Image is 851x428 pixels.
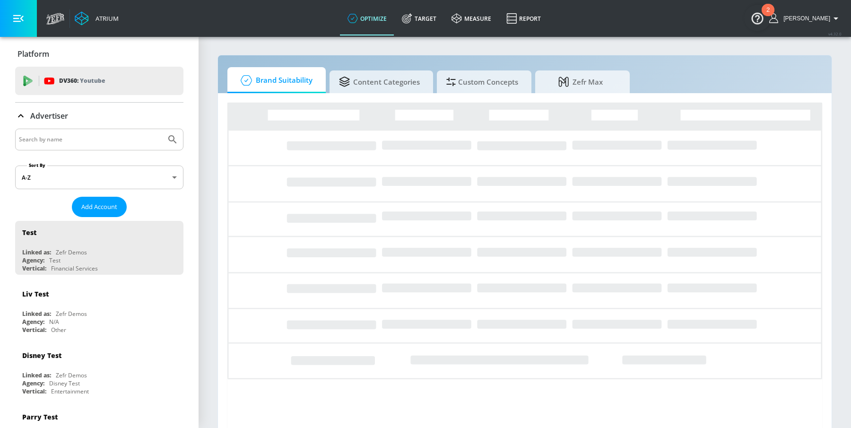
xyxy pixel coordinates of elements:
p: Youtube [80,76,105,86]
button: Add Account [72,197,127,217]
p: Platform [17,49,49,59]
div: Disney Test [22,351,61,360]
a: Target [394,1,444,35]
div: TestLinked as:Zefr DemosAgency:TestVertical:Financial Services [15,221,183,275]
span: Brand Suitability [237,69,313,92]
label: Sort By [27,162,47,168]
div: A-Z [15,166,183,189]
div: Agency: [22,256,44,264]
div: Disney TestLinked as:Zefr DemosAgency:Disney TestVertical:Entertainment [15,344,183,398]
div: Vertical: [22,264,46,272]
a: Report [499,1,548,35]
button: [PERSON_NAME] [769,13,842,24]
div: Zefr Demos [56,310,87,318]
div: Financial Services [51,264,98,272]
p: Advertiser [30,111,68,121]
div: Agency: [22,318,44,326]
span: login as: sharon.kwong@zefr.com [780,15,830,22]
span: Zefr Max [545,70,617,93]
span: Content Categories [339,70,420,93]
div: Entertainment [51,387,89,395]
div: Test [49,256,61,264]
div: Linked as: [22,371,51,379]
a: measure [444,1,499,35]
div: Liv TestLinked as:Zefr DemosAgency:N/AVertical:Other [15,282,183,336]
span: Custom Concepts [446,70,518,93]
span: Add Account [81,201,117,212]
div: DV360: Youtube [15,67,183,95]
div: Zefr Demos [56,371,87,379]
div: Test [22,228,36,237]
button: Open Resource Center, 2 new notifications [744,5,771,31]
div: 2 [766,10,770,22]
div: Vertical: [22,326,46,334]
div: Platform [15,41,183,67]
div: Linked as: [22,310,51,318]
div: Advertiser [15,103,183,129]
div: Disney Test [49,379,80,387]
input: Search by name [19,133,162,146]
div: Linked as: [22,248,51,256]
a: optimize [340,1,394,35]
div: Liv Test [22,289,49,298]
div: Other [51,326,66,334]
p: DV360: [59,76,105,86]
span: v 4.32.0 [828,31,842,36]
a: Atrium [75,11,119,26]
div: N/A [49,318,59,326]
div: Agency: [22,379,44,387]
div: Parry Test [22,412,58,421]
div: Zefr Demos [56,248,87,256]
div: Vertical: [22,387,46,395]
div: Atrium [92,14,119,23]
